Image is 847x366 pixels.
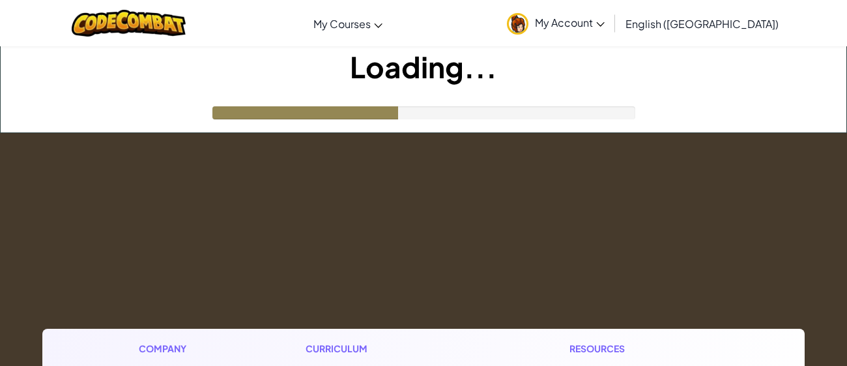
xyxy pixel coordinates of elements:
[313,17,371,31] span: My Courses
[625,17,779,31] span: English ([GEOGRAPHIC_DATA])
[306,342,463,356] h1: Curriculum
[500,3,611,44] a: My Account
[619,6,785,41] a: English ([GEOGRAPHIC_DATA])
[535,16,605,29] span: My Account
[307,6,389,41] a: My Courses
[72,10,186,37] img: CodeCombat logo
[1,46,846,87] h1: Loading...
[569,342,708,356] h1: Resources
[507,13,528,35] img: avatar
[139,342,199,356] h1: Company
